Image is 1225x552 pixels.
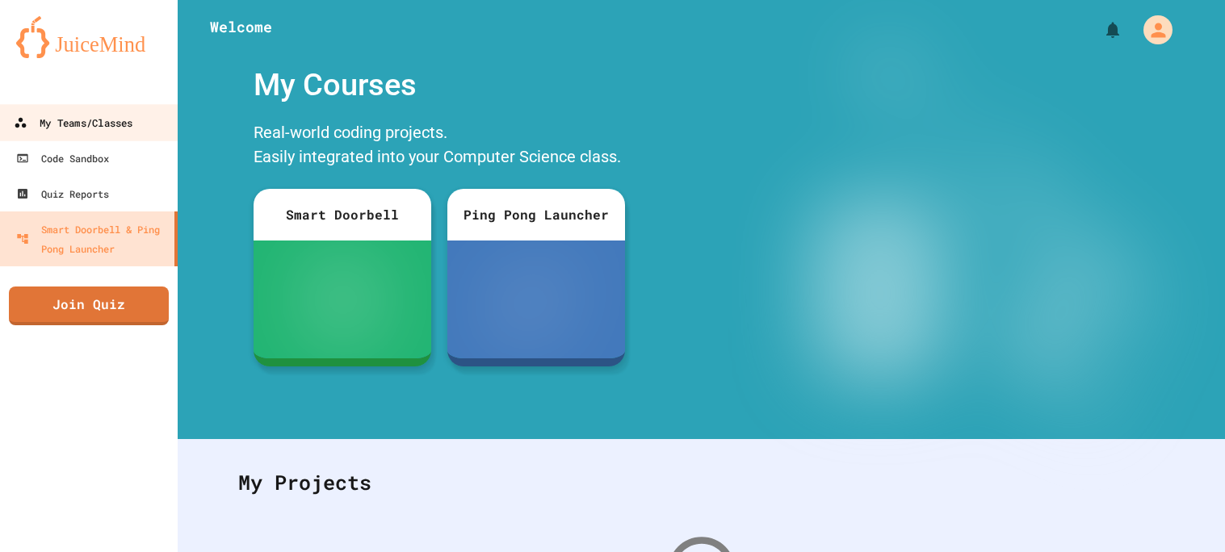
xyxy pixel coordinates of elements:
div: My Courses [245,54,633,116]
img: sdb-white.svg [320,267,366,332]
div: My Account [1126,11,1177,48]
a: Join Quiz [9,286,169,325]
img: ppl-with-ball.png [501,267,573,332]
div: My Notifications [1073,16,1126,44]
div: My Projects [222,451,1181,514]
img: banner-image-my-projects.png [747,54,1180,423]
div: Code Sandbox [16,148,109,168]
div: Real-world coding projects. Easily integrated into your Computer Science class. [245,116,633,177]
div: Smart Doorbell [254,189,431,240]
div: Quiz Reports [16,184,109,203]
div: Ping Pong Launcher [447,189,625,240]
img: logo-orange.svg [16,16,162,58]
div: My Teams/Classes [14,113,132,133]
div: Smart Doorbell & Ping Pong Launcher [16,220,168,258]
